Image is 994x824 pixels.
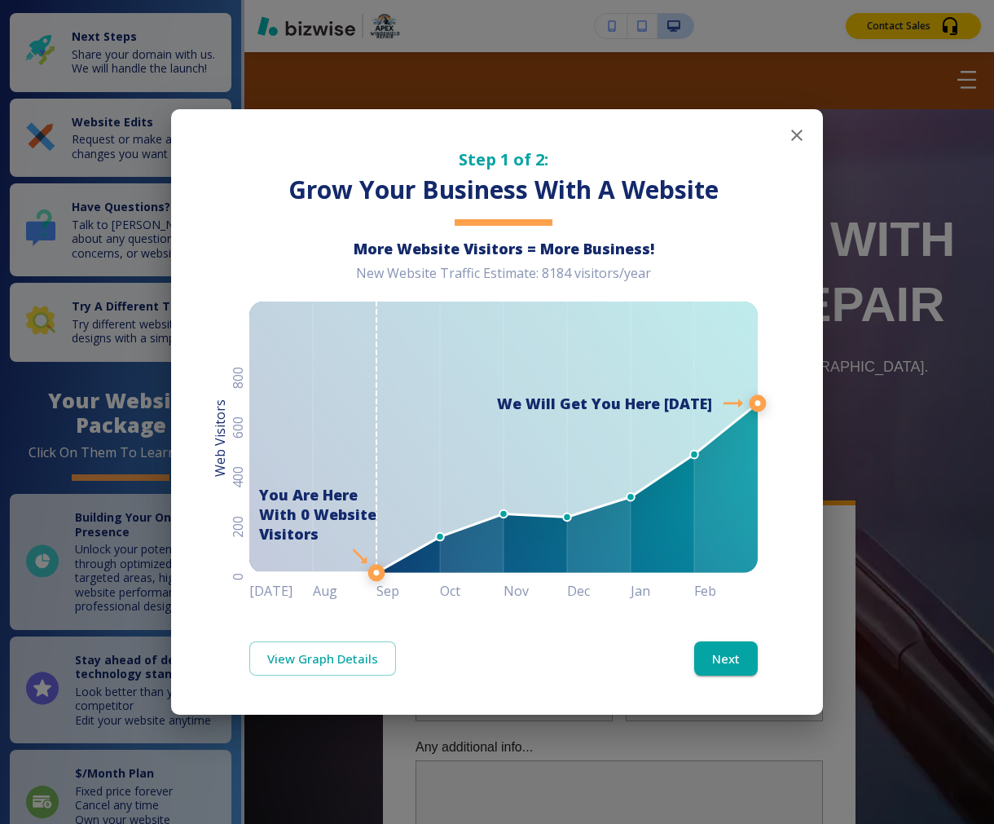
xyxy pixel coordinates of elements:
[376,579,440,602] h6: Sep
[567,579,631,602] h6: Dec
[313,579,376,602] h6: Aug
[631,579,694,602] h6: Jan
[249,174,758,207] h3: Grow Your Business With A Website
[249,579,313,602] h6: [DATE]
[249,239,758,258] h6: More Website Visitors = More Business!
[504,579,567,602] h6: Nov
[249,148,758,170] h5: Step 1 of 2:
[440,579,504,602] h6: Oct
[694,641,758,676] button: Next
[694,579,758,602] h6: Feb
[249,641,396,676] a: View Graph Details
[249,265,758,295] div: New Website Traffic Estimate: 8184 visitors/year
